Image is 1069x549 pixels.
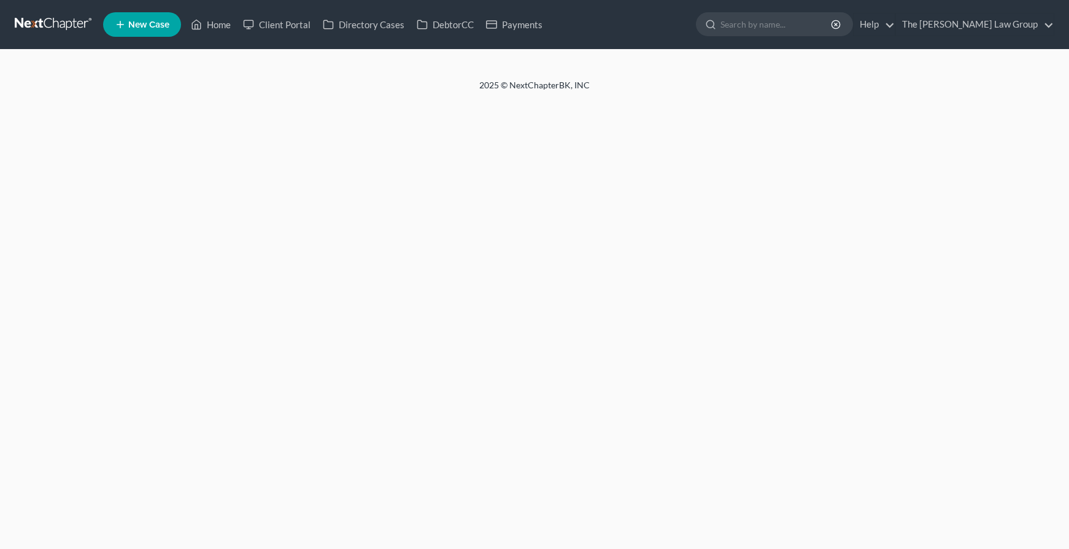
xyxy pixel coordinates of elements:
a: Home [185,13,237,36]
span: New Case [128,20,169,29]
a: The [PERSON_NAME] Law Group [896,13,1054,36]
input: Search by name... [720,13,833,36]
div: 2025 © NextChapterBK, INC [185,79,884,101]
a: Directory Cases [317,13,411,36]
a: DebtorCC [411,13,480,36]
a: Client Portal [237,13,317,36]
a: Help [854,13,895,36]
a: Payments [480,13,549,36]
